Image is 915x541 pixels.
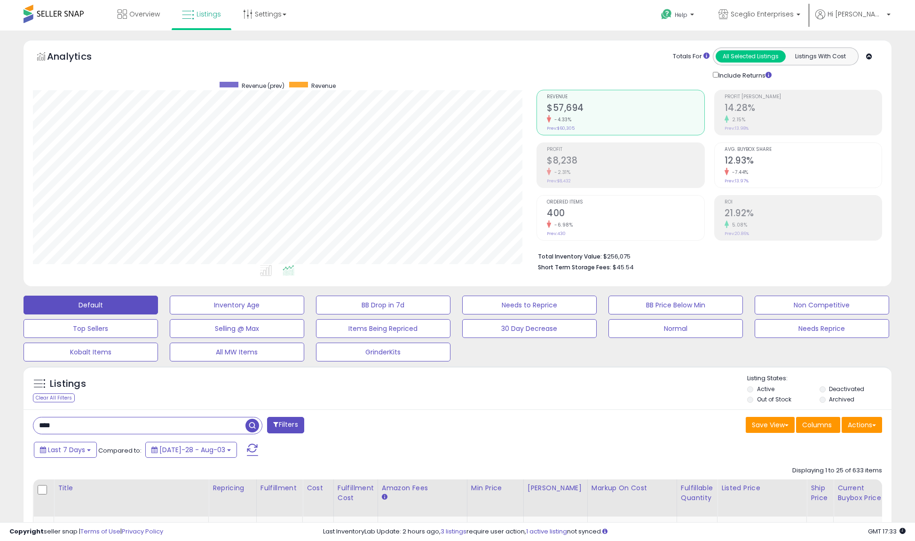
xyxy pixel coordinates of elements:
button: Needs to Reprice [462,296,597,314]
button: BB Price Below Min [608,296,743,314]
div: Displaying 1 to 25 of 633 items [792,466,882,475]
div: seller snap | | [9,527,163,536]
span: ROI [725,200,882,205]
span: Revenue (prev) [242,82,284,90]
label: Deactivated [829,385,864,393]
button: Normal [608,319,743,338]
small: -6.98% [551,221,573,228]
button: Actions [842,417,882,433]
span: Overview [129,9,160,19]
h2: 400 [547,208,704,220]
span: Revenue [311,82,336,90]
span: Avg. Buybox Share [725,147,882,152]
b: Short Term Storage Fees: [538,263,611,271]
button: Needs Reprice [755,319,889,338]
button: Last 7 Days [34,442,97,458]
div: Clear All Filters [33,393,75,402]
span: Revenue [547,94,704,100]
button: GrinderKits [316,343,450,361]
span: Compared to: [98,446,142,455]
div: [PERSON_NAME] [528,483,584,493]
h2: 21.92% [725,208,882,220]
div: Listed Price [721,483,803,493]
button: Items Being Repriced [316,319,450,338]
small: Prev: 13.98% [725,125,749,131]
button: All MW Items [170,343,304,361]
h2: $57,694 [547,102,704,115]
li: $256,075 [538,250,875,261]
small: 2.15% [729,116,746,123]
div: Fulfillable Quantity [681,483,713,503]
label: Archived [829,395,854,403]
small: Amazon Fees. [382,493,387,502]
a: Hi [PERSON_NAME] [815,9,891,31]
strong: Copyright [9,527,44,536]
span: $45.54 [613,263,634,272]
i: Get Help [661,8,672,20]
h5: Analytics [47,50,110,65]
div: Ship Price [811,483,829,503]
h2: $8,238 [547,155,704,168]
a: 3 listings [441,527,466,536]
span: Hi [PERSON_NAME] [828,9,884,19]
button: Default [24,296,158,314]
button: 30 Day Decrease [462,319,597,338]
span: Listings [197,9,221,19]
a: 1 active listing [526,527,567,536]
small: -2.31% [551,169,570,176]
small: -4.33% [551,116,571,123]
a: Privacy Policy [122,527,163,536]
button: Kobalt Items [24,343,158,361]
div: Repricing [213,483,252,493]
h2: 14.28% [725,102,882,115]
a: Terms of Use [80,527,120,536]
span: Sceglio Enterprises [731,9,794,19]
button: Inventory Age [170,296,304,314]
button: Filters [267,417,304,433]
div: Markup on Cost [592,483,673,493]
div: Include Returns [706,70,783,80]
label: Active [757,385,774,393]
button: Listings With Cost [785,50,855,63]
div: Fulfillment [260,483,299,493]
small: Prev: 13.97% [725,178,749,184]
label: Out of Stock [757,395,791,403]
span: [DATE]-28 - Aug-03 [159,445,225,455]
span: Help [675,11,687,19]
span: Columns [802,420,832,430]
div: Cost [307,483,330,493]
button: [DATE]-28 - Aug-03 [145,442,237,458]
h2: 12.93% [725,155,882,168]
div: Title [58,483,205,493]
small: Prev: 20.86% [725,231,749,236]
th: The percentage added to the cost of goods (COGS) that forms the calculator for Min & Max prices. [587,479,677,517]
small: Prev: 430 [547,231,566,236]
button: Non Competitive [755,296,889,314]
h5: Listings [50,377,86,391]
p: Listing States: [747,374,891,383]
a: Help [654,1,703,31]
b: Total Inventory Value: [538,252,602,260]
small: 5.08% [729,221,748,228]
small: Prev: $8,432 [547,178,571,184]
div: Fulfillment Cost [338,483,374,503]
button: Selling @ Max [170,319,304,338]
small: Prev: $60,305 [547,125,575,131]
span: Last 7 Days [48,445,85,455]
span: 2025-08-11 17:33 GMT [868,527,906,536]
span: Profit [PERSON_NAME] [725,94,882,100]
div: Amazon Fees [382,483,463,493]
button: BB Drop in 7d [316,296,450,314]
small: -7.44% [729,169,749,176]
div: Totals For [673,52,710,61]
button: All Selected Listings [716,50,786,63]
div: Min Price [471,483,520,493]
div: Last InventoryLab Update: 2 hours ago, require user action, not synced. [323,527,906,536]
button: Save View [746,417,795,433]
button: Top Sellers [24,319,158,338]
div: Current Buybox Price [837,483,886,503]
span: Profit [547,147,704,152]
span: Ordered Items [547,200,704,205]
button: Columns [796,417,840,433]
